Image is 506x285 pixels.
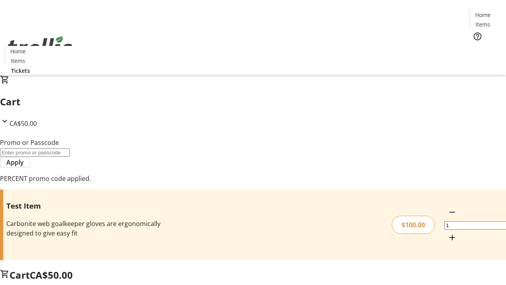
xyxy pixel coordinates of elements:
[476,46,495,54] span: Tickets
[444,204,460,220] button: Decrement by one
[11,57,25,65] span: Items
[30,268,73,281] span: CA$50.00
[392,216,435,234] div: $100.00
[9,119,37,128] span: CA$50.00
[476,20,490,28] span: Items
[11,66,30,75] span: Tickets
[475,11,491,19] span: Home
[5,47,30,55] a: Home
[6,158,24,167] span: Apply
[470,28,485,44] button: Help
[5,66,36,75] a: Tickets
[5,27,75,67] img: Orient E2E Organization bW73qfA9ru's Logo
[470,20,495,28] a: Items
[5,57,30,65] a: Items
[6,200,179,211] h3: Test Item
[6,219,179,238] div: Carbonite web goalkeeper gloves are ergonomically designed to give easy fit
[470,46,501,54] a: Tickets
[10,47,26,55] span: Home
[444,230,460,245] button: Increment by one
[470,11,495,19] a: Home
